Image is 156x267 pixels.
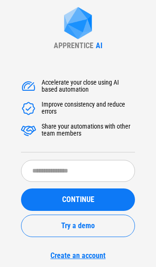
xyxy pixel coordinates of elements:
[59,7,97,41] img: Apprentice AI
[21,123,36,138] img: Accelerate
[21,101,36,116] img: Accelerate
[21,188,135,211] button: CONTINUE
[61,222,95,230] span: Try a demo
[42,101,135,116] div: Improve consistency and reduce errors
[21,79,36,94] img: Accelerate
[96,41,102,50] div: AI
[42,79,135,94] div: Accelerate your close using AI based automation
[54,41,93,50] div: APPRENTICE
[42,123,135,138] div: Share your automations with other team members
[21,215,135,237] button: Try a demo
[62,196,94,203] span: CONTINUE
[21,251,135,260] a: Create an account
